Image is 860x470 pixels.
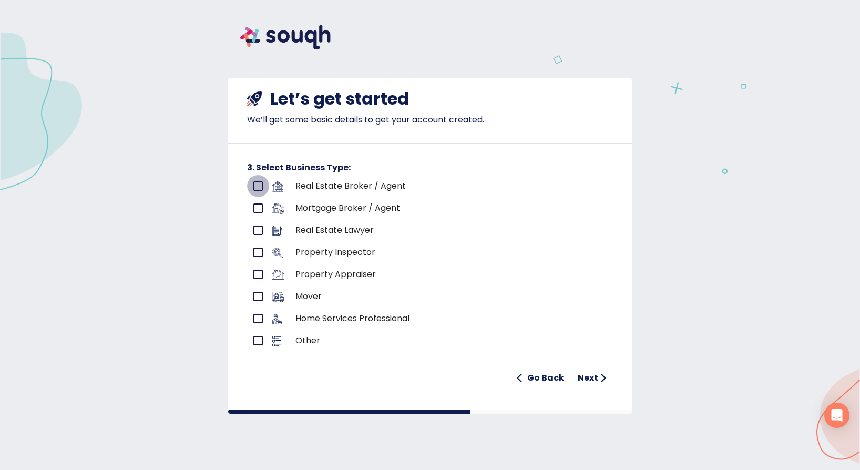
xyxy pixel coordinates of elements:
[295,246,566,259] p: Property Inspector
[295,202,566,214] p: Mortgage Broker / Agent
[295,224,566,237] p: Real Estate Lawyer
[272,270,284,280] img: business-logo
[295,180,566,192] p: Real Estate Broker / Agent
[272,336,281,346] img: business-logo
[527,371,564,385] h6: Go Back
[272,181,283,192] img: business-logo
[247,160,613,175] h6: 3. Select Business Type:
[295,268,566,281] p: Property Appraiser
[272,314,282,324] img: business-logo
[228,13,343,62] img: souqh logo
[270,88,409,109] h4: Let’s get started
[272,226,282,236] img: business-logo
[272,248,283,258] img: business-logo
[295,334,566,347] p: Other
[272,292,284,302] img: business-logo
[824,403,849,428] div: Open Intercom Messenger
[247,91,262,106] img: shuttle
[295,290,566,303] p: Mover
[247,114,613,126] p: We’ll get some basic details to get your account created.
[513,367,568,389] button: Go Back
[272,203,284,214] img: business-logo
[295,312,566,325] p: Home Services Professional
